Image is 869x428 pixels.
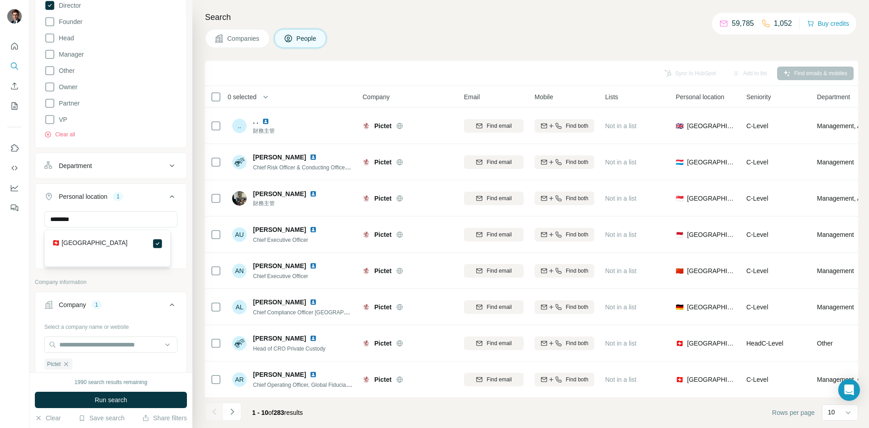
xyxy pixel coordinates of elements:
button: Feedback [7,200,22,216]
div: AU [232,227,247,242]
span: [GEOGRAPHIC_DATA] [687,230,735,239]
span: Find email [487,158,511,166]
span: Partner [55,99,80,108]
img: Logo of Pictet [363,122,370,130]
span: Lists [605,92,618,101]
button: Department [35,155,186,177]
span: Head [55,34,74,43]
div: 1990 search results remaining [75,378,148,386]
span: Seniority [746,92,771,101]
img: Logo of Pictet [363,376,370,383]
span: [GEOGRAPHIC_DATA] [687,303,735,312]
button: Quick start [7,38,22,54]
button: Find email [464,192,524,205]
span: Head C-Level [746,340,783,347]
span: Chief Executive Officer [253,273,308,279]
button: Find email [464,264,524,278]
span: Pictet [374,266,392,275]
span: Pictet [374,121,392,130]
button: Dashboard [7,180,22,196]
span: Chief Compliance Officer [GEOGRAPHIC_DATA] [253,308,371,316]
button: Find email [464,119,524,133]
span: Chief Risk Officer & Conducting Officer - Risk Management & Compliance (FundPartner Solutions) [253,164,490,171]
span: Not in a list [605,376,636,383]
span: [PERSON_NAME] [253,261,306,270]
span: [PERSON_NAME] [253,334,306,343]
span: Not in a list [605,340,636,347]
span: [GEOGRAPHIC_DATA] [687,266,735,275]
span: 財務主管 [253,199,328,207]
button: Find both [535,155,594,169]
button: Enrich CSV [7,78,22,94]
span: Find email [487,375,511,384]
button: Find email [464,300,524,314]
div: AL [232,300,247,314]
span: Find email [487,122,511,130]
img: Logo of Pictet [363,340,370,347]
span: C-Level [746,267,768,274]
span: Find both [566,375,588,384]
span: Find both [566,339,588,347]
img: LinkedIn logo [310,298,317,306]
span: Pictet [47,360,61,368]
span: 🇨🇭 [676,375,683,384]
span: Find both [566,303,588,311]
span: Find email [487,194,511,202]
span: Director [55,1,81,10]
button: Find both [535,300,594,314]
button: Personal location1 [35,186,186,211]
button: Search [7,58,22,74]
img: Logo of Pictet [363,159,370,166]
span: Not in a list [605,267,636,274]
div: 1 [113,192,123,201]
img: Avatar [7,9,22,24]
span: Companies [227,34,260,43]
span: People [296,34,317,43]
span: Rows per page [772,408,815,417]
img: Logo of Pictet [363,267,370,274]
span: Not in a list [605,231,636,238]
span: [GEOGRAPHIC_DATA] [687,194,735,203]
span: Pictet [374,375,392,384]
span: 🇨🇭 [676,339,683,348]
button: Save search [78,414,124,423]
span: 🇬🇧 [676,121,683,130]
span: Find email [487,231,511,239]
p: 10 [828,408,835,417]
h4: Search [205,11,858,24]
span: 財務主管 [253,127,280,135]
span: Owner [55,82,77,91]
label: 🇨🇭 [GEOGRAPHIC_DATA] [52,238,128,249]
span: [GEOGRAPHIC_DATA] [687,375,735,384]
button: My lists [7,98,22,114]
span: 1 - 10 [252,409,268,416]
span: [GEOGRAPHIC_DATA] [687,121,735,130]
span: Head of CRO Private Custody [253,346,325,352]
img: Logo of Pictet [363,303,370,311]
p: 1,052 [774,18,792,29]
p: 59,785 [732,18,754,29]
span: Find email [487,339,511,347]
button: Find both [535,337,594,350]
span: [PERSON_NAME] [253,370,306,379]
span: Find both [566,267,588,275]
div: Personal location [59,192,107,201]
span: [PERSON_NAME] [253,153,306,162]
span: [GEOGRAPHIC_DATA] [687,158,735,167]
span: 🇱🇺 [676,158,683,167]
span: Email [464,92,480,101]
span: 🇨🇳 [676,266,683,275]
button: Find email [464,155,524,169]
span: Not in a list [605,195,636,202]
img: Avatar [232,191,247,206]
span: Chief Executive Officer [253,237,308,243]
div: AR [232,372,247,387]
span: Find both [566,231,588,239]
span: Find email [487,267,511,275]
span: Other [55,66,75,75]
button: Find email [464,373,524,386]
span: Not in a list [605,122,636,130]
div: 1 [91,301,102,309]
span: 0 selected [228,92,257,101]
button: Find both [535,192,594,205]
